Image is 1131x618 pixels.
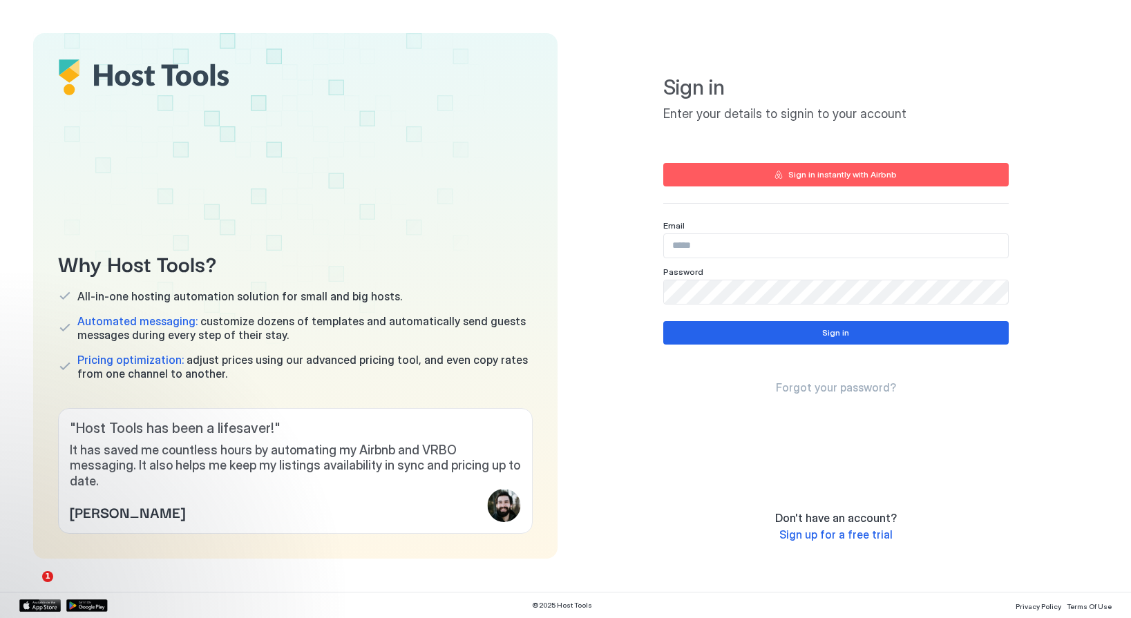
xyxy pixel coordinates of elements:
a: Terms Of Use [1067,598,1112,612]
span: adjust prices using our advanced pricing tool, and even copy rates from one channel to another. [77,353,533,380]
iframe: Intercom live chat [14,571,47,604]
a: Google Play Store [66,599,108,612]
span: Enter your details to signin to your account [663,106,1009,122]
button: Sign in [663,321,1009,345]
span: 1 [42,571,53,582]
span: customize dozens of templates and automatically send guests messages during every step of their s... [77,314,533,342]
a: App Store [19,599,61,612]
span: Password [663,267,703,277]
input: Input Field [664,280,1008,304]
span: © 2025 Host Tools [532,601,592,610]
span: " Host Tools has been a lifesaver! " [70,420,521,437]
span: Email [663,220,685,231]
div: Sign in [822,327,849,339]
span: Don't have an account? [775,511,897,525]
span: Why Host Tools? [58,247,533,278]
span: All-in-one hosting automation solution for small and big hosts. [77,289,402,303]
input: Input Field [664,234,1008,258]
button: Sign in instantly with Airbnb [663,163,1009,186]
span: Terms Of Use [1067,602,1112,610]
span: It has saved me countless hours by automating my Airbnb and VRBO messaging. It also helps me keep... [70,443,521,490]
span: Automated messaging: [77,314,198,328]
div: Sign in instantly with Airbnb [788,168,897,181]
a: Privacy Policy [1016,598,1061,612]
div: profile [488,489,521,522]
iframe: Intercom notifications message [10,484,287,581]
a: Forgot your password? [776,380,896,395]
span: Sign in [663,75,1009,101]
span: Pricing optimization: [77,353,184,367]
a: Sign up for a free trial [779,528,893,542]
span: Forgot your password? [776,380,896,394]
span: Privacy Policy [1016,602,1061,610]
